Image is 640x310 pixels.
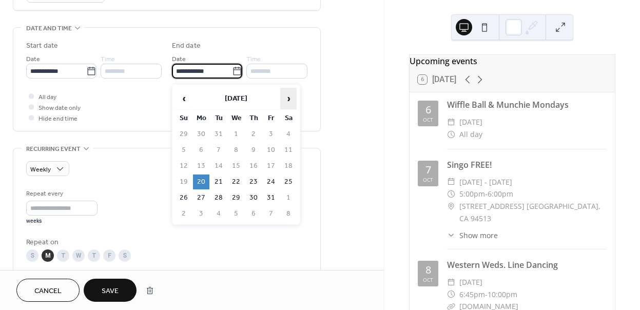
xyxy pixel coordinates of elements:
[280,143,297,158] td: 11
[30,164,51,176] span: Weekly
[459,116,482,128] span: [DATE]
[245,175,262,189] td: 23
[245,143,262,158] td: 9
[26,23,72,34] span: Date and time
[447,116,455,128] div: ​
[245,111,262,126] th: Th
[210,143,227,158] td: 7
[172,54,186,65] span: Date
[280,127,297,142] td: 4
[245,127,262,142] td: 2
[26,41,58,51] div: Start date
[26,249,38,262] div: S
[16,279,80,302] button: Cancel
[193,143,209,158] td: 6
[193,88,279,110] th: [DATE]
[42,249,54,262] div: M
[210,206,227,221] td: 4
[26,188,95,199] div: Repeat every
[263,143,279,158] td: 10
[193,190,209,205] td: 27
[228,111,244,126] th: We
[447,159,607,171] div: Singo FREE!
[447,128,455,141] div: ​
[485,288,488,301] span: -
[26,237,305,248] div: Repeat on
[425,265,431,275] div: 8
[210,127,227,142] td: 31
[263,190,279,205] td: 31
[176,206,192,221] td: 2
[245,190,262,205] td: 30
[38,103,81,113] span: Show date only
[263,206,279,221] td: 7
[176,190,192,205] td: 26
[172,41,201,51] div: End date
[246,54,261,65] span: Time
[38,113,77,124] span: Hide end time
[26,218,98,225] div: weeks
[425,165,431,175] div: 7
[193,159,209,173] td: 13
[176,143,192,158] td: 5
[447,276,455,288] div: ​
[57,249,69,262] div: T
[459,230,498,241] span: Show more
[447,200,455,212] div: ​
[410,55,615,67] div: Upcoming events
[84,279,137,302] button: Save
[176,159,192,173] td: 12
[210,111,227,126] th: Tu
[281,88,296,109] span: ›
[193,127,209,142] td: 30
[228,206,244,221] td: 5
[210,190,227,205] td: 28
[485,188,488,200] span: -
[488,288,517,301] span: 10:00pm
[245,206,262,221] td: 6
[447,230,455,241] div: ​
[102,286,119,297] span: Save
[119,249,131,262] div: S
[193,206,209,221] td: 3
[176,111,192,126] th: Su
[101,54,115,65] span: Time
[228,143,244,158] td: 8
[103,249,115,262] div: F
[26,144,81,154] span: Recurring event
[280,190,297,205] td: 1
[447,230,498,241] button: ​Show more
[488,188,513,200] span: 6:00pm
[459,188,485,200] span: 5:00pm
[88,249,100,262] div: T
[176,88,191,109] span: ‹
[193,175,209,189] td: 20
[280,175,297,189] td: 25
[459,276,482,288] span: [DATE]
[38,92,56,103] span: All day
[423,177,433,182] div: Oct
[263,175,279,189] td: 24
[263,127,279,142] td: 3
[447,259,558,270] a: Western Weds. Line Dancing
[459,176,512,188] span: [DATE] - [DATE]
[228,159,244,173] td: 15
[280,111,297,126] th: Sa
[228,175,244,189] td: 22
[447,99,607,111] div: Wiffle Ball & Munchie Mondays
[210,159,227,173] td: 14
[459,200,607,225] span: [STREET_ADDRESS] [GEOGRAPHIC_DATA], CA 94513
[447,188,455,200] div: ​
[263,159,279,173] td: 17
[26,54,40,65] span: Date
[459,288,485,301] span: 6:45pm
[280,159,297,173] td: 18
[245,159,262,173] td: 16
[280,206,297,221] td: 8
[425,105,431,115] div: 6
[228,190,244,205] td: 29
[459,128,482,141] span: All day
[210,175,227,189] td: 21
[447,176,455,188] div: ​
